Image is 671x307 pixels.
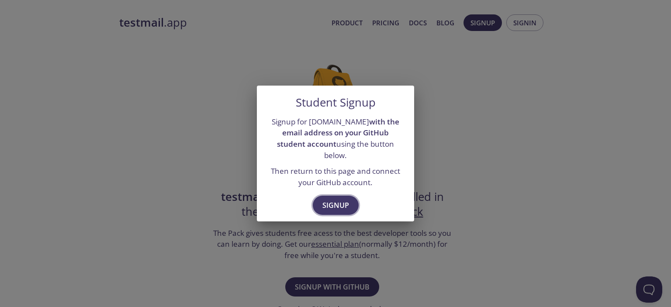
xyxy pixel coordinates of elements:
[277,117,399,149] strong: with the email address on your GitHub student account
[267,116,404,161] p: Signup for [DOMAIN_NAME] using the button below.
[322,199,349,211] span: Signup
[267,166,404,188] p: Then return to this page and connect your GitHub account.
[296,96,376,109] h5: Student Signup
[313,196,359,215] button: Signup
